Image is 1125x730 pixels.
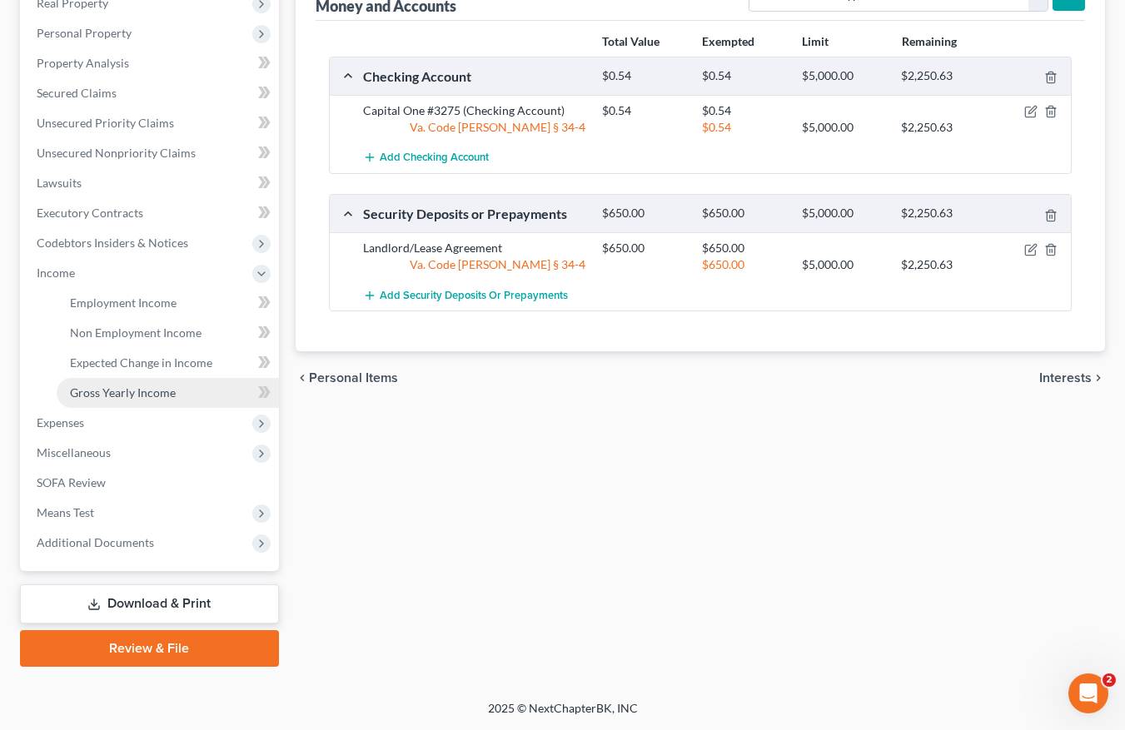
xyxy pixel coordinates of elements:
[794,119,894,136] div: $5,000.00
[893,68,993,84] div: $2,250.63
[594,102,694,119] div: $0.54
[23,78,279,108] a: Secured Claims
[602,34,660,48] strong: Total Value
[37,86,117,100] span: Secured Claims
[37,26,132,40] span: Personal Property
[20,584,279,623] a: Download & Print
[380,151,489,165] span: Add Checking Account
[1103,673,1116,687] span: 2
[1092,371,1105,385] i: chevron_right
[37,445,111,459] span: Miscellaneous
[37,56,129,70] span: Property Analysis
[23,468,279,498] a: SOFA Review
[23,198,279,228] a: Executory Contracts
[296,371,309,385] i: chevron_left
[57,378,279,408] a: Gross Yearly Income
[702,34,754,48] strong: Exempted
[37,176,82,190] span: Lawsuits
[893,206,993,221] div: $2,250.63
[70,325,202,340] span: Non Employment Income
[37,266,75,280] span: Income
[1068,673,1108,713] iframe: Intercom live chat
[355,256,594,273] div: Va. Code [PERSON_NAME] § 34-4
[802,34,829,48] strong: Limit
[37,505,94,519] span: Means Test
[23,138,279,168] a: Unsecured Nonpriority Claims
[23,168,279,198] a: Lawsuits
[355,240,594,256] div: Landlord/Lease Agreement
[380,289,568,302] span: Add Security Deposits or Prepayments
[594,240,694,256] div: $650.00
[37,236,188,250] span: Codebtors Insiders & Notices
[20,630,279,667] a: Review & File
[37,535,154,549] span: Additional Documents
[70,295,177,310] span: Employment Income
[37,475,106,489] span: SOFA Review
[70,355,212,370] span: Expected Change in Income
[23,48,279,78] a: Property Analysis
[694,256,794,273] div: $650.00
[594,68,694,84] div: $0.54
[355,119,594,136] div: Va. Code [PERSON_NAME] § 34-4
[37,116,174,130] span: Unsecured Priority Claims
[309,371,398,385] span: Personal Items
[37,146,196,160] span: Unsecured Nonpriority Claims
[893,119,993,136] div: $2,250.63
[893,256,993,273] div: $2,250.63
[88,700,1038,730] div: 2025 © NextChapterBK, INC
[57,318,279,348] a: Non Employment Income
[37,415,84,430] span: Expenses
[694,102,794,119] div: $0.54
[355,67,594,85] div: Checking Account
[794,206,894,221] div: $5,000.00
[57,348,279,378] a: Expected Change in Income
[694,206,794,221] div: $650.00
[694,68,794,84] div: $0.54
[694,240,794,256] div: $650.00
[1039,371,1105,385] button: Interests chevron_right
[23,108,279,138] a: Unsecured Priority Claims
[694,119,794,136] div: $0.54
[70,385,176,400] span: Gross Yearly Income
[37,206,143,220] span: Executory Contracts
[296,371,398,385] button: chevron_left Personal Items
[902,34,957,48] strong: Remaining
[355,205,594,222] div: Security Deposits or Prepayments
[363,280,568,310] button: Add Security Deposits or Prepayments
[57,288,279,318] a: Employment Income
[794,68,894,84] div: $5,000.00
[794,256,894,273] div: $5,000.00
[363,142,489,173] button: Add Checking Account
[594,206,694,221] div: $650.00
[1039,371,1092,385] span: Interests
[355,102,594,119] div: Capital One #3275 (Checking Account)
